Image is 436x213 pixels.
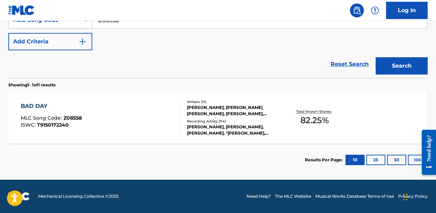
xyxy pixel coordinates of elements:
[417,123,436,182] iframe: Resource Center
[187,119,280,124] div: Recording Artists ( 114 )
[247,193,271,199] a: Need Help?
[21,122,37,128] span: ISWC :
[387,155,406,165] button: 50
[300,114,329,127] span: 82.25 %
[8,33,92,50] button: Add Criteria
[21,115,63,121] span: MLC Song Code :
[371,6,379,15] img: help
[8,92,428,144] a: BAD DAYMLC Song Code:Z08558ISWC:T9150172240Writers (12)[PERSON_NAME], [PERSON_NAME] [PERSON_NAME]...
[386,2,428,19] a: Log In
[345,155,365,165] button: 10
[21,102,82,110] div: BAD DAY
[275,193,311,199] a: The MLC Website
[403,187,408,207] div: Drag
[187,124,280,136] div: [PERSON_NAME], [PERSON_NAME], [PERSON_NAME], "[PERSON_NAME], [PERSON_NAME], [PERSON_NAME], [PERSO...
[408,155,427,165] button: 100
[315,193,394,199] a: Musical Works Database Terms of Use
[296,109,333,114] p: Total Known Shares:
[305,157,344,163] p: Results Per Page:
[327,57,372,72] a: Reset Search
[63,115,82,121] span: Z08558
[353,6,361,15] img: search
[78,37,87,46] img: 9d2ae6d4665cec9f34b9.svg
[376,57,428,75] button: Search
[366,155,385,165] button: 25
[350,3,364,17] a: Public Search
[401,180,436,213] iframe: Chat Widget
[38,193,119,199] span: Mechanical Licensing Collective © 2025
[8,11,428,78] form: Search Form
[187,99,280,104] div: Writers ( 12 )
[8,82,55,88] p: Showing 1 - 1 of 1 results
[8,192,30,201] img: logo
[368,3,382,17] div: Help
[187,104,280,117] div: [PERSON_NAME], [PERSON_NAME] [PERSON_NAME], [PERSON_NAME], [PERSON_NAME] [PERSON_NAME], [PERSON_N...
[8,5,35,15] img: MLC Logo
[398,193,428,199] a: Privacy Policy
[37,122,69,128] span: T9150172240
